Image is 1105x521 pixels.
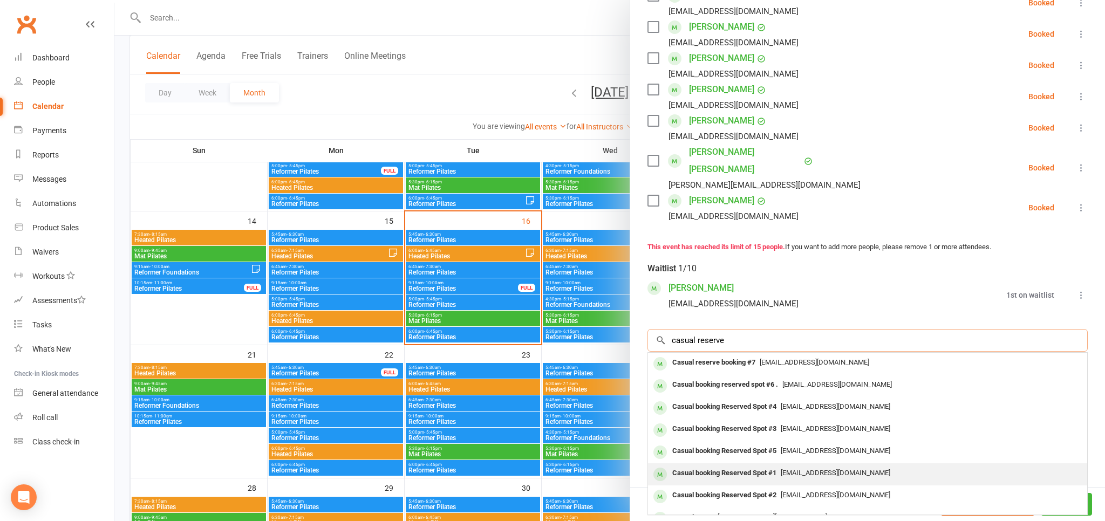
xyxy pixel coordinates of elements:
div: If you want to add more people, please remove 1 or more attendees. [647,242,1088,253]
div: Class check-in [32,437,80,446]
a: Roll call [14,406,114,430]
span: [EMAIL_ADDRESS][DOMAIN_NAME] [781,491,890,499]
span: [EMAIL_ADDRESS][DOMAIN_NAME] [782,380,892,388]
div: member [653,468,667,481]
div: member [653,401,667,415]
input: Search to add to waitlist [647,329,1088,352]
a: [PERSON_NAME] [689,192,754,209]
a: Workouts [14,264,114,289]
div: Booked [1028,124,1054,132]
a: Assessments [14,289,114,313]
div: Reports [32,150,59,159]
a: People [14,70,114,94]
div: Casual booking Reserved Spot #4 [668,399,781,415]
div: Casual booking Reserved Spot #2 [668,488,781,503]
div: Roll call [32,413,58,422]
div: Waivers [32,248,59,256]
a: [PERSON_NAME] [689,50,754,67]
div: Casual booking Reserved Spot #5 [668,443,781,459]
div: [EMAIL_ADDRESS][DOMAIN_NAME] [669,36,799,50]
a: Dashboard [14,46,114,70]
a: Clubworx [13,11,40,38]
a: Reports [14,143,114,167]
a: Tasks [14,313,114,337]
div: Casual booking Reserved Spot #1 [668,465,781,481]
div: Open Intercom Messenger [11,484,37,510]
a: General attendance kiosk mode [14,381,114,406]
div: Product Sales [32,223,79,232]
div: General attendance [32,389,98,397]
div: Calendar [32,102,64,111]
div: Tasks [32,320,52,329]
div: Assessments [32,296,86,305]
a: Product Sales [14,216,114,240]
div: Waitlist [647,261,697,276]
div: [PERSON_NAME][EMAIL_ADDRESS][DOMAIN_NAME] [669,178,861,192]
div: People [32,78,55,86]
span: [EMAIL_ADDRESS][DOMAIN_NAME] [781,402,890,410]
a: Automations [14,191,114,216]
a: Payments [14,119,114,143]
div: [EMAIL_ADDRESS][DOMAIN_NAME] [669,4,799,18]
span: [EMAIL_ADDRESS][DOMAIN_NAME] [781,424,890,433]
span: [EMAIL_ADDRESS][DOMAIN_NAME] [718,513,827,521]
div: member [653,357,667,371]
div: Booked [1028,93,1054,100]
div: 1st on waitlist [1006,291,1054,299]
div: Booked [1028,164,1054,172]
a: [PERSON_NAME] [PERSON_NAME] [689,143,801,178]
div: Casual reserve booking #7 [668,355,760,371]
div: 1/10 [678,261,697,276]
div: [EMAIL_ADDRESS][DOMAIN_NAME] [669,98,799,112]
div: Casual booking Reserved Spot #3 [668,421,781,437]
div: Booked [1028,30,1054,38]
div: Payments [32,126,66,135]
a: Waivers [14,240,114,264]
a: What's New [14,337,114,361]
a: [PERSON_NAME] [669,279,734,297]
div: [EMAIL_ADDRESS][DOMAIN_NAME] [669,209,799,223]
div: member [653,423,667,437]
a: [PERSON_NAME] [689,81,754,98]
div: Booked [1028,61,1054,69]
div: Casual booking reserved spot #6 . [668,377,782,393]
a: [PERSON_NAME] [689,18,754,36]
a: Messages [14,167,114,191]
div: What's New [32,345,71,353]
div: [EMAIL_ADDRESS][DOMAIN_NAME] [669,67,799,81]
div: member [653,379,667,393]
div: member [653,490,667,503]
span: [EMAIL_ADDRESS][DOMAIN_NAME] [760,358,869,366]
div: [EMAIL_ADDRESS][DOMAIN_NAME] [669,297,799,311]
div: Booked [1028,204,1054,211]
span: [EMAIL_ADDRESS][DOMAIN_NAME] [781,447,890,455]
div: Automations [32,199,76,208]
span: [EMAIL_ADDRESS][DOMAIN_NAME] [781,469,890,477]
div: member [653,445,667,459]
div: Dashboard [32,53,70,62]
div: Messages [32,175,66,183]
div: [EMAIL_ADDRESS][DOMAIN_NAME] [669,129,799,143]
a: Calendar [14,94,114,119]
a: [PERSON_NAME] [689,112,754,129]
div: Workouts [32,272,65,280]
strong: This event has reached its limit of 15 people. [647,243,785,251]
a: Class kiosk mode [14,430,114,454]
